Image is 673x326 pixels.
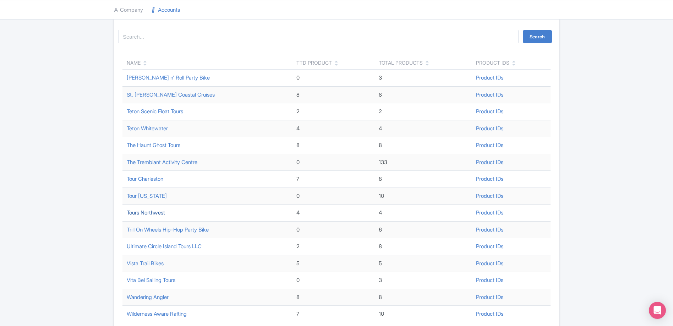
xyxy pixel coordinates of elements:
td: 4 [374,120,472,137]
a: Product IDs [476,310,503,317]
input: Search... [118,30,519,43]
td: 7 [292,306,374,322]
td: 8 [374,86,472,103]
div: TTD Product [296,59,332,66]
td: 10 [374,188,472,205]
a: Product IDs [476,142,503,148]
td: 0 [292,154,374,171]
a: Tour [US_STATE] [127,192,167,199]
td: 2 [374,103,472,120]
a: Trill On Wheels Hip-Hop Party Bike [127,226,209,233]
a: Product IDs [476,243,503,250]
td: 4 [374,205,472,222]
td: 8 [292,289,374,306]
td: 3 [374,70,472,87]
a: Teton Scenic Float Tours [127,108,183,115]
a: Product IDs [476,209,503,216]
td: 0 [292,188,374,205]
td: 8 [374,137,472,154]
a: Ultimate Circle Island Tours LLC [127,243,202,250]
a: Product IDs [476,159,503,165]
td: 5 [292,255,374,272]
a: [PERSON_NAME] n' Roll Party Bike [127,74,210,81]
div: Total Products [379,59,423,66]
div: Open Intercom Messenger [649,302,666,319]
td: 2 [292,103,374,120]
a: Vita Bel Sailing Tours [127,277,175,283]
a: The Tremblant Activity Centre [127,159,197,165]
a: The Haunt Ghost Tours [127,142,180,148]
td: 0 [292,70,374,87]
td: 6 [374,221,472,238]
a: St. [PERSON_NAME] Coastal Cruises [127,91,215,98]
a: Product IDs [476,260,503,267]
a: Product IDs [476,91,503,98]
td: 7 [292,171,374,188]
td: 8 [292,137,374,154]
td: 4 [292,120,374,137]
a: Product IDs [476,226,503,233]
a: Product IDs [476,277,503,283]
td: 5 [374,255,472,272]
td: 133 [374,154,472,171]
a: Product IDs [476,294,503,300]
a: Tours Northwest [127,209,165,216]
a: Teton Whitewater [127,125,168,132]
td: 0 [292,272,374,289]
td: 8 [374,171,472,188]
a: Product IDs [476,108,503,115]
a: Wandering Angler [127,294,169,300]
td: 0 [292,221,374,238]
td: 3 [374,272,472,289]
button: Search [523,30,552,43]
a: Product IDs [476,125,503,132]
td: 4 [292,205,374,222]
a: Tour Charleston [127,175,163,182]
td: 8 [292,86,374,103]
td: 8 [374,289,472,306]
a: Product IDs [476,192,503,199]
td: 10 [374,306,472,322]
a: Vista Trail Bikes [127,260,164,267]
a: Wilderness Aware Rafting [127,310,187,317]
div: Name [127,59,141,66]
td: 2 [292,238,374,255]
td: 8 [374,238,472,255]
a: Product IDs [476,175,503,182]
div: Product IDs [476,59,509,66]
a: Product IDs [476,74,503,81]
